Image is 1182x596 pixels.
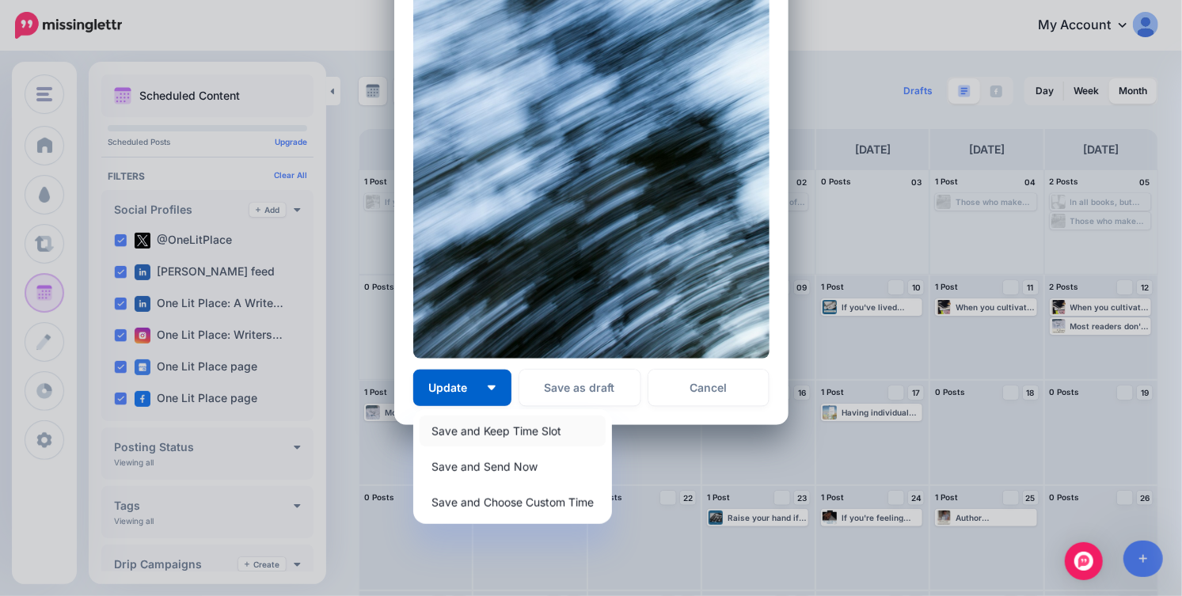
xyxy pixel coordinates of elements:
[519,370,640,406] button: Save as draft
[488,385,496,390] img: arrow-down-white.png
[648,370,770,406] a: Cancel
[420,487,606,518] a: Save and Choose Custom Time
[1065,542,1103,580] div: Open Intercom Messenger
[420,451,606,482] a: Save and Send Now
[413,409,612,524] div: Update
[413,370,511,406] button: Update
[420,416,606,446] a: Save and Keep Time Slot
[429,382,480,393] span: Update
